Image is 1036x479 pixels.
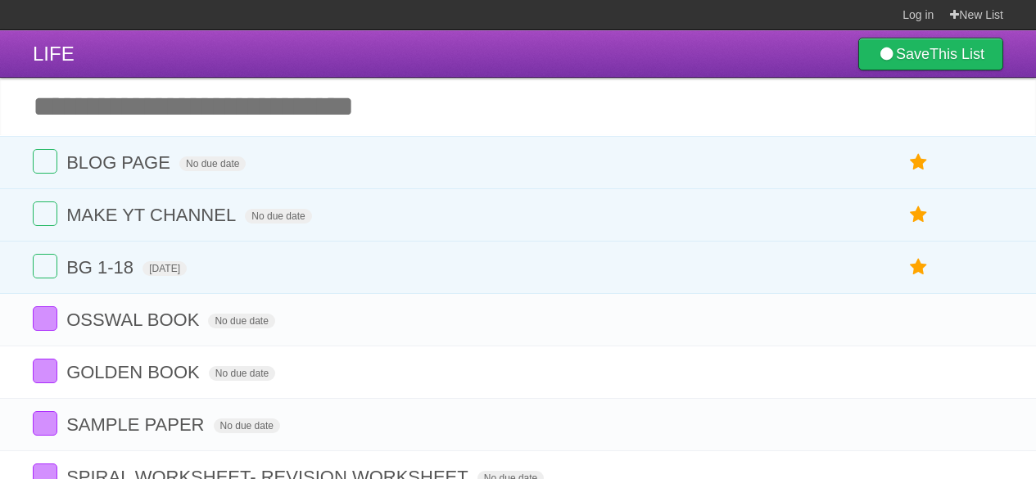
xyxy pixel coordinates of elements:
[33,43,75,65] span: LIFE
[33,201,57,226] label: Done
[209,366,275,381] span: No due date
[66,257,138,278] span: BG 1-18
[66,152,174,173] span: BLOG PAGE
[33,254,57,278] label: Done
[143,261,187,276] span: [DATE]
[66,310,203,330] span: OSSWAL BOOK
[903,254,934,281] label: Star task
[33,411,57,436] label: Done
[33,149,57,174] label: Done
[208,314,274,328] span: No due date
[66,362,204,382] span: GOLDEN BOOK
[33,359,57,383] label: Done
[858,38,1003,70] a: SaveThis List
[214,418,280,433] span: No due date
[66,414,208,435] span: SAMPLE PAPER
[33,306,57,331] label: Done
[66,205,240,225] span: MAKE YT CHANNEL
[245,209,311,224] span: No due date
[903,201,934,228] label: Star task
[903,149,934,176] label: Star task
[930,46,984,62] b: This List
[179,156,246,171] span: No due date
